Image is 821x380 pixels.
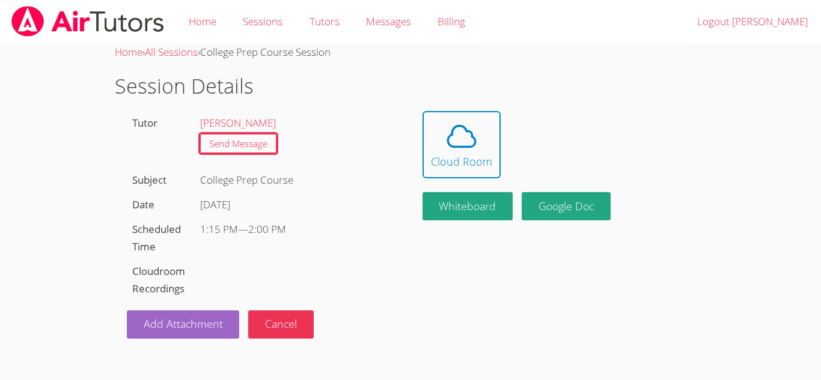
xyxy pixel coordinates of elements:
label: Scheduled Time [132,222,181,253]
button: Cancel [248,310,314,339]
div: [DATE] [200,196,393,214]
span: 1:15 PM [200,222,238,236]
div: College Prep Course [195,168,398,193]
a: Send Message [200,134,276,154]
label: Cloudroom Recordings [132,264,185,295]
a: [PERSON_NAME] [200,116,276,130]
label: Tutor [132,116,157,130]
label: Date [132,198,154,211]
div: › › [115,44,706,61]
div: Cloud Room [431,153,492,170]
span: Messages [366,14,411,28]
a: Home [115,45,142,59]
h1: Session Details [115,71,706,101]
span: 2:00 PM [248,222,286,236]
a: Google Doc [522,192,611,220]
a: All Sessions [145,45,198,59]
a: Add Attachment [127,310,240,339]
label: Subject [132,173,166,187]
button: Cloud Room [423,111,501,178]
img: airtutors_banner-c4298cdbf04f3fff15de1276eac7730deb9818008684d7c2e4769d2f7ddbe033.png [10,6,165,37]
span: College Prep Course Session [200,45,331,59]
div: — [200,221,393,238]
button: Whiteboard [423,192,513,220]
